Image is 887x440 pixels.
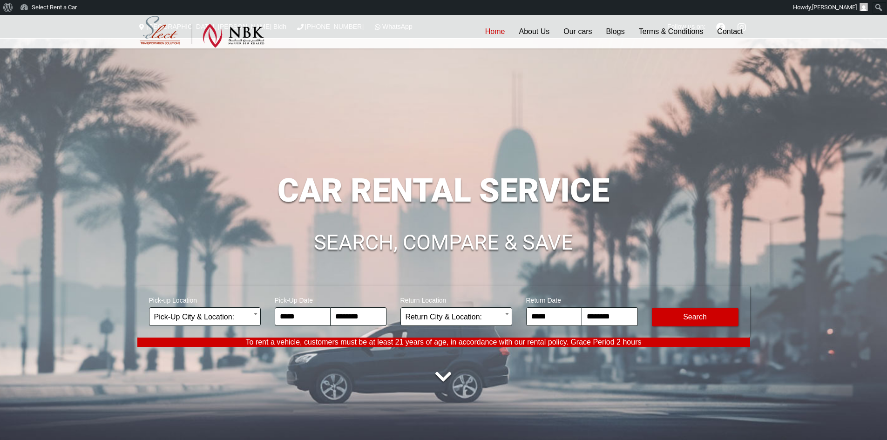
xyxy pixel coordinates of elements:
[812,4,857,11] span: [PERSON_NAME]
[137,338,750,347] p: To rent a vehicle, customers must be at least 21 years of age, in accordance with our rental poli...
[400,291,512,307] span: Return Location
[632,15,711,48] a: Terms & Conditions
[478,15,512,48] a: Home
[275,291,386,307] span: Pick-Up Date
[599,15,632,48] a: Blogs
[512,15,556,48] a: About Us
[400,307,512,326] span: Return City & Location:
[137,232,750,253] h1: SEARCH, COMPARE & SAVE
[406,308,507,326] span: Return City & Location:
[710,15,750,48] a: Contact
[149,291,261,307] span: Pick-up Location
[154,308,256,326] span: Pick-Up City & Location:
[526,291,638,307] span: Return Date
[652,308,738,326] button: Modify Search
[149,307,261,326] span: Pick-Up City & Location:
[137,174,750,207] h1: CAR RENTAL SERVICE
[140,16,264,48] img: Select Rent a Car
[556,15,599,48] a: Our cars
